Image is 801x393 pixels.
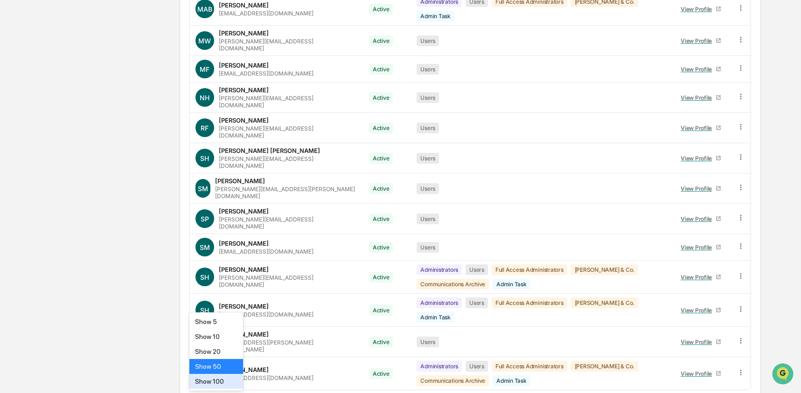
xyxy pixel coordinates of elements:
iframe: Open customer support [771,362,796,387]
span: MAB [197,5,212,13]
p: How can we help? [9,20,170,34]
div: View Profile [681,155,716,162]
div: [PERSON_NAME][EMAIL_ADDRESS][DOMAIN_NAME] [219,216,358,230]
div: View Profile [681,6,716,13]
div: View Profile [681,66,716,73]
div: Show 5 [189,314,243,329]
div: 🔎 [9,136,17,144]
div: [EMAIL_ADDRESS][DOMAIN_NAME] [219,70,313,77]
a: View Profile [677,62,725,76]
span: Preclearance [19,117,60,127]
div: Communications Archive [417,375,489,386]
div: [EMAIL_ADDRESS][DOMAIN_NAME] [219,311,313,318]
div: Users [417,35,439,46]
div: Full Access Administrators [492,361,567,372]
div: Administrators [417,264,462,275]
div: We're available if you need us! [32,81,118,88]
a: View Profile [677,335,725,349]
div: Active [369,337,393,347]
span: MW [198,37,211,45]
a: View Profile [677,366,725,381]
span: SP [201,215,209,223]
a: View Profile [677,34,725,48]
div: Start new chat [32,71,153,81]
span: Attestations [77,117,116,127]
div: [PERSON_NAME] & Co. [571,297,638,308]
div: Administrators [417,297,462,308]
div: [PERSON_NAME] [219,86,269,94]
a: View Profile [677,212,725,226]
div: View Profile [681,244,716,251]
div: Users [466,297,488,308]
div: View Profile [681,185,716,192]
div: [PERSON_NAME] [219,62,269,69]
div: [PERSON_NAME] [219,366,269,373]
div: Users [417,337,439,347]
a: 🗄️Attestations [64,114,119,131]
div: View Profile [681,370,716,377]
div: Users [417,123,439,133]
div: [EMAIL_ADDRESS][DOMAIN_NAME] [219,10,313,17]
a: 🔎Data Lookup [6,131,63,148]
div: 🖐️ [9,118,17,126]
div: View Profile [681,94,716,101]
span: SH [200,273,209,281]
div: [PERSON_NAME] [219,117,269,124]
div: View Profile [681,215,716,222]
span: Pylon [93,158,113,165]
div: Users [417,64,439,75]
div: [PERSON_NAME] [219,240,269,247]
a: View Profile [677,90,725,105]
div: Active [369,305,393,316]
a: View Profile [677,181,725,196]
div: Show 100 [189,374,243,389]
div: Full Access Administrators [492,297,567,308]
div: [PERSON_NAME] & Co. [571,361,638,372]
span: MF [200,65,209,73]
div: [EMAIL_ADDRESS][DOMAIN_NAME] [219,374,313,381]
div: Users [417,242,439,253]
div: Active [369,153,393,164]
a: View Profile [677,121,725,135]
div: Full Access Administrators [492,264,567,275]
div: Admin Task [493,375,530,386]
div: Active [369,35,393,46]
div: Admin Task [417,312,454,323]
div: [PERSON_NAME] [PERSON_NAME] [219,147,320,154]
a: 🖐️Preclearance [6,114,64,131]
span: SH [200,306,209,314]
div: [EMAIL_ADDRESS][PERSON_NAME][DOMAIN_NAME] [219,339,358,353]
div: Users [466,264,488,275]
div: [PERSON_NAME] [219,266,269,273]
div: Communications Archive [417,279,489,290]
div: Active [369,183,393,194]
span: Data Lookup [19,135,59,145]
div: Active [369,4,393,14]
span: RF [201,124,209,132]
button: Start new chat [159,74,170,85]
a: View Profile [677,303,725,317]
img: 1746055101610-c473b297-6a78-478c-a979-82029cc54cd1 [9,71,26,88]
a: View Profile [677,240,725,255]
span: SH [200,154,209,162]
div: [PERSON_NAME][EMAIL_ADDRESS][DOMAIN_NAME] [219,274,358,288]
div: [PERSON_NAME][EMAIL_ADDRESS][DOMAIN_NAME] [219,38,358,52]
div: [PERSON_NAME] [215,177,265,185]
div: Active [369,368,393,379]
div: Active [369,214,393,224]
div: 🗄️ [68,118,75,126]
div: [PERSON_NAME] [219,207,269,215]
div: Users [417,214,439,224]
div: [PERSON_NAME] [219,1,269,9]
div: [EMAIL_ADDRESS][DOMAIN_NAME] [219,248,313,255]
a: View Profile [677,2,725,16]
div: Active [369,64,393,75]
a: View Profile [677,151,725,165]
div: Admin Task [417,11,454,21]
div: View Profile [681,307,716,314]
span: SM [200,243,210,251]
div: [PERSON_NAME] [219,303,269,310]
div: Show 20 [189,344,243,359]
